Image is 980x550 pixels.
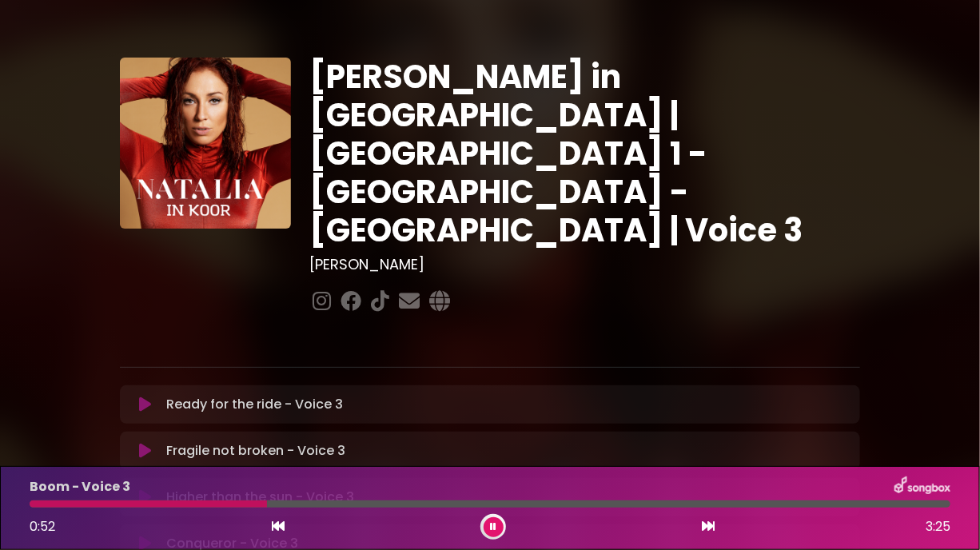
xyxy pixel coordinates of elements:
span: 3:25 [926,517,950,536]
p: Fragile not broken - Voice 3 [166,441,345,460]
img: YTVS25JmS9CLUqXqkEhs [120,58,291,229]
span: 0:52 [30,517,55,536]
p: Boom - Voice 3 [30,477,130,496]
h3: [PERSON_NAME] [310,256,861,273]
img: songbox-logo-white.png [894,476,950,497]
h1: [PERSON_NAME] in [GEOGRAPHIC_DATA] | [GEOGRAPHIC_DATA] 1 - [GEOGRAPHIC_DATA] - [GEOGRAPHIC_DATA] ... [310,58,861,249]
p: Ready for the ride - Voice 3 [166,395,343,414]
